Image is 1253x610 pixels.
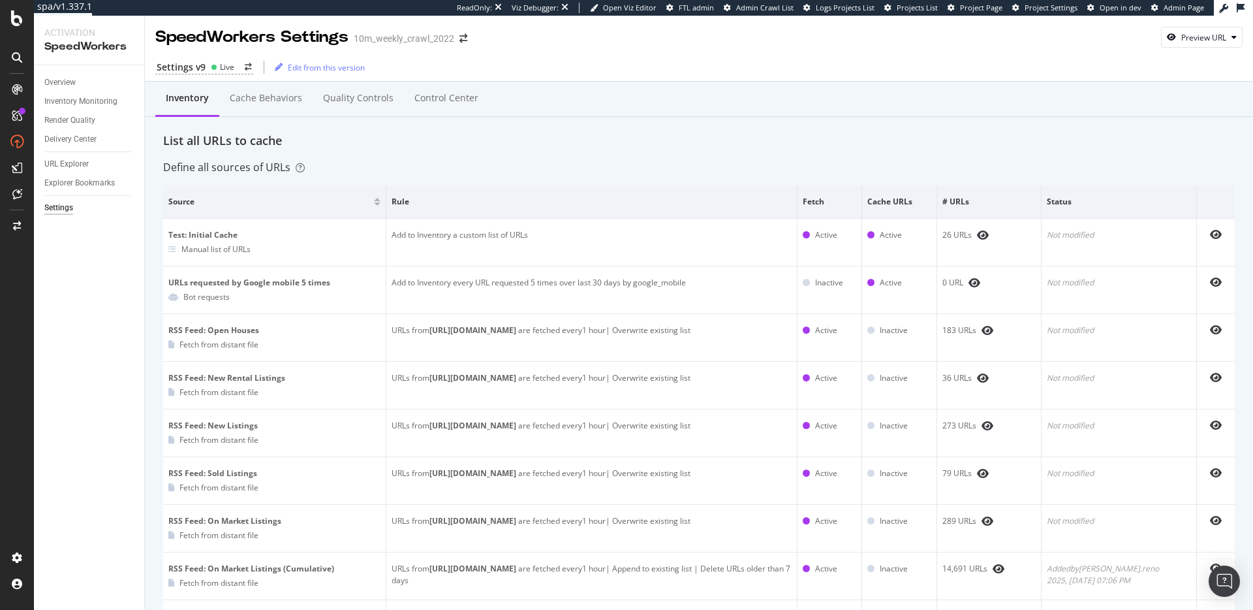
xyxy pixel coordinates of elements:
[815,229,837,241] div: Active
[590,3,657,13] a: Open Viz Editor
[815,468,837,479] div: Active
[179,434,258,445] div: Fetch from distant file
[230,91,302,104] div: Cache behaviors
[457,3,492,13] div: ReadOnly:
[392,468,792,479] div: URLs from are fetched every 1 hour | Overwrite existing list
[429,515,516,526] b: [URL][DOMAIN_NAME]
[245,63,252,71] div: arrow-right-arrow-left
[44,157,135,171] a: URL Explorer
[815,372,837,384] div: Active
[1164,3,1204,12] span: Admin Page
[386,266,797,314] td: Add to Inventory every URL requested 5 times over last 30 days by google_mobile
[44,39,134,54] div: SpeedWorkers
[392,420,792,432] div: URLs from are fetched every 1 hour | Overwrite existing list
[44,114,135,127] a: Render Quality
[44,176,135,190] a: Explorer Bookmarks
[270,57,365,78] button: Edit from this version
[183,291,230,302] div: Bot requests
[942,515,1036,527] div: 289 URLs
[44,95,135,108] a: Inventory Monitoring
[982,516,993,526] div: eye
[803,3,874,13] a: Logs Projects List
[942,196,1032,208] span: # URLs
[880,515,908,527] div: Inactive
[815,563,837,575] div: Active
[1012,3,1077,13] a: Project Settings
[168,468,380,479] div: RSS Feed: Sold Listings
[44,176,115,190] div: Explorer Bookmarks
[179,577,258,588] div: Fetch from distant file
[815,277,843,289] div: Inactive
[884,3,938,13] a: Projects List
[44,133,97,146] div: Delivery Center
[816,3,874,12] span: Logs Projects List
[942,325,1036,336] div: 183 URLs
[429,420,516,431] b: [URL][DOMAIN_NAME]
[392,325,792,336] div: URLs from are fetched every 1 hour | Overwrite existing list
[1210,372,1222,383] div: eye
[163,133,1235,150] div: List all URLs to cache
[1210,229,1222,240] div: eye
[459,34,467,43] div: arrow-right-arrow-left
[982,325,993,336] div: eye
[880,563,908,575] div: Inactive
[880,277,902,289] div: Active
[429,468,516,479] b: [URL][DOMAIN_NAME]
[512,3,559,13] div: Viz Debugger:
[163,160,305,175] div: Define all sources of URLs
[392,515,792,527] div: URLs from are fetched every 1 hour | Overwrite existing list
[414,91,478,104] div: Control Center
[880,468,908,479] div: Inactive
[44,95,117,108] div: Inventory Monitoring
[867,196,928,208] span: Cache URLs
[44,157,89,171] div: URL Explorer
[44,76,76,89] div: Overview
[168,372,380,384] div: RSS Feed: New Rental Listings
[168,563,380,575] div: RSS Feed: On Market Listings (Cumulative)
[181,244,251,255] div: Manual list of URLs
[386,219,797,266] td: Add to Inventory a custom list of URLs
[880,372,908,384] div: Inactive
[880,229,902,241] div: Active
[168,420,380,432] div: RSS Feed: New Listings
[948,3,1002,13] a: Project Page
[220,61,234,72] div: Live
[323,91,394,104] div: Quality Controls
[960,3,1002,12] span: Project Page
[1047,229,1191,241] div: Not modified
[1047,277,1191,289] div: Not modified
[815,515,837,527] div: Active
[44,76,135,89] a: Overview
[603,3,657,12] span: Open Viz Editor
[44,201,73,215] div: Settings
[392,372,792,384] div: URLs from are fetched every 1 hour | Overwrite existing list
[155,26,348,48] div: SpeedWorkers Settings
[168,229,380,241] div: Test: Initial Cache
[977,373,989,383] div: eye
[724,3,794,13] a: Admin Crawl List
[44,133,135,146] a: Delivery Center
[977,230,989,240] div: eye
[288,62,365,73] div: Edit from this version
[1161,27,1243,48] button: Preview URL
[982,421,993,431] div: eye
[736,3,794,12] span: Admin Crawl List
[168,196,371,208] span: Source
[993,564,1004,574] div: eye
[942,420,1036,432] div: 273 URLs
[942,277,1036,289] div: 0 URL
[166,91,209,104] div: Inventory
[44,26,134,39] div: Activation
[666,3,714,13] a: FTL admin
[1047,420,1191,432] div: Not modified
[942,468,1036,479] div: 79 URLs
[880,420,908,432] div: Inactive
[179,387,258,398] div: Fetch from distant file
[815,325,837,336] div: Active
[803,196,854,208] span: Fetch
[1210,420,1222,430] div: eye
[179,482,258,493] div: Fetch from distant file
[1047,196,1188,208] span: Status
[1047,325,1191,336] div: Not modified
[1210,277,1222,287] div: eye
